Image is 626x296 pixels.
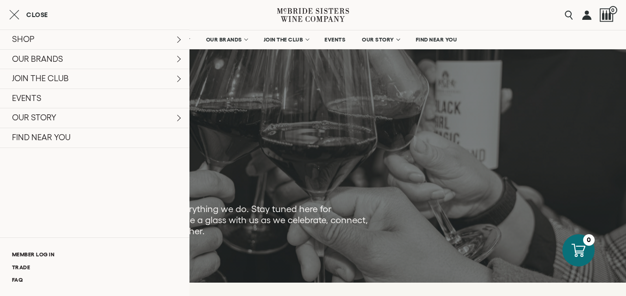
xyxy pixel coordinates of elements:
span: Close [26,12,48,18]
span: 0 [609,6,617,14]
p: Sisterhood is at the heart of everything we do. Stay tuned here for upcoming events and come rais... [55,203,372,237]
span: JOIN THE CLUB [264,36,303,43]
a: OUR BRANDS [200,30,253,49]
a: FIND NEAR YOU [410,30,463,49]
span: OUR STORY [362,36,394,43]
span: FIND NEAR YOU [416,36,457,43]
button: Close cart [9,9,48,20]
a: JOIN THE CLUB [258,30,314,49]
a: EVENTS [319,30,351,49]
span: EVENTS [325,36,345,43]
a: OUR STORY [356,30,405,49]
span: OUR BRANDS [206,36,242,43]
div: 0 [583,234,595,246]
